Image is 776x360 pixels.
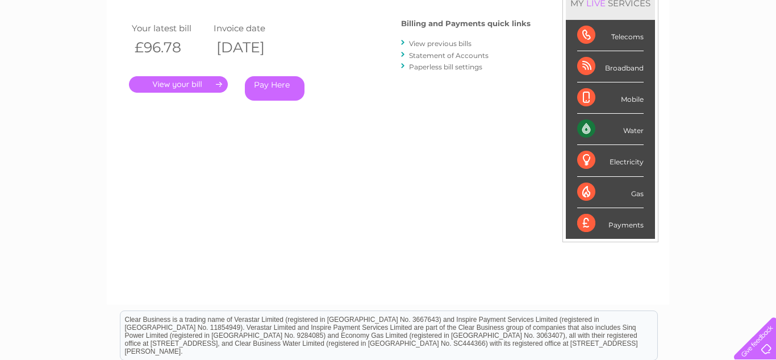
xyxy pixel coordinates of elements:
a: Blog [677,48,694,57]
img: logo.png [27,30,85,64]
a: Statement of Accounts [409,51,489,60]
div: Gas [577,177,644,208]
a: Energy [604,48,629,57]
a: Telecoms [636,48,670,57]
div: Electricity [577,145,644,176]
div: Broadband [577,51,644,82]
div: Clear Business is a trading name of Verastar Limited (registered in [GEOGRAPHIC_DATA] No. 3667643... [120,6,657,55]
td: Invoice date [211,20,293,36]
a: Contact [700,48,728,57]
a: Paperless bill settings [409,63,482,71]
th: £96.78 [129,36,211,59]
div: Payments [577,208,644,239]
a: Water [576,48,598,57]
a: Pay Here [245,76,304,101]
th: [DATE] [211,36,293,59]
div: Mobile [577,82,644,114]
div: Water [577,114,644,145]
a: 0333 014 3131 [562,6,640,20]
div: Telecoms [577,20,644,51]
a: Log out [739,48,765,57]
a: View previous bills [409,39,472,48]
a: . [129,76,228,93]
td: Your latest bill [129,20,211,36]
h4: Billing and Payments quick links [401,19,531,28]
